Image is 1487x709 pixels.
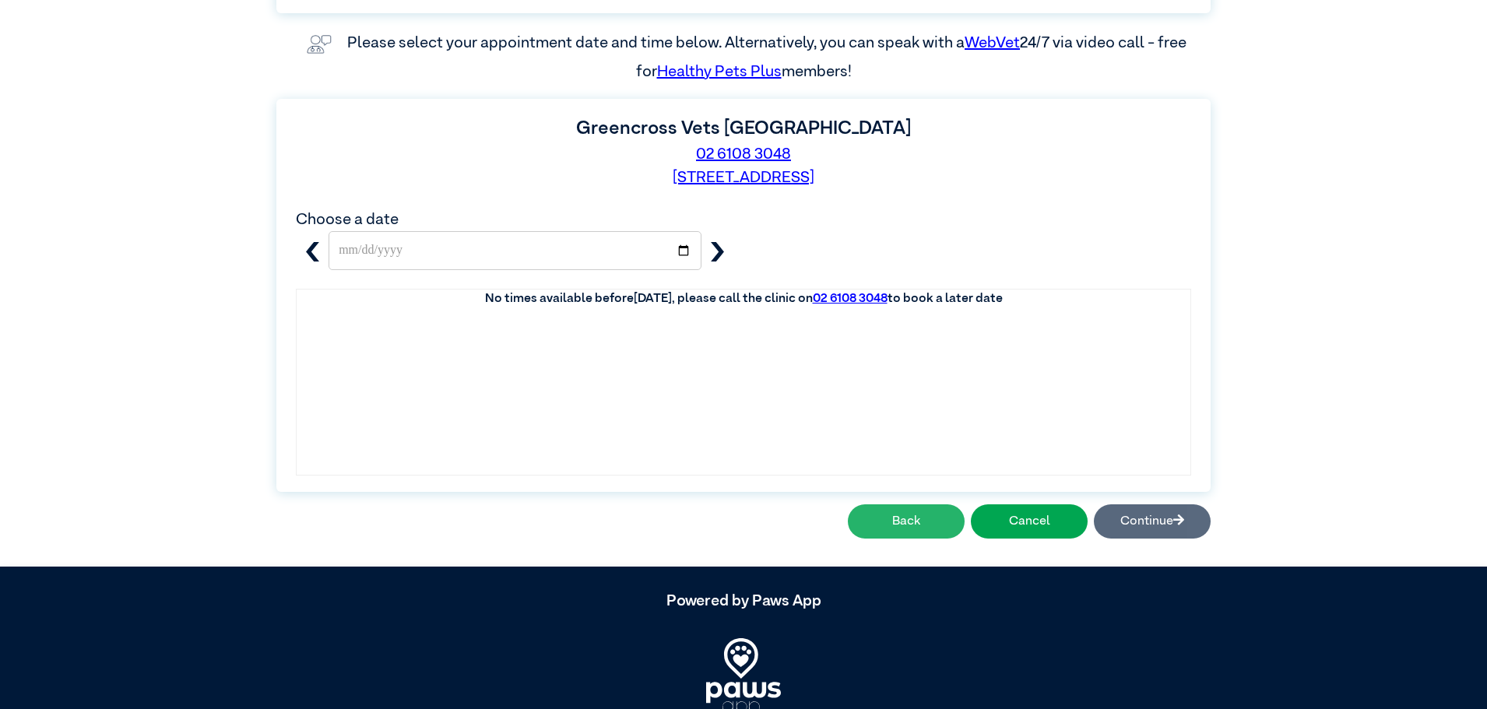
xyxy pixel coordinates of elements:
[657,64,782,79] a: Healthy Pets Plus
[965,35,1020,51] a: WebVet
[696,146,791,162] a: 02 6108 3048
[347,35,1190,79] label: Please select your appointment date and time below. Alternatively, you can speak with a 24/7 via ...
[485,293,1003,305] label: No times available before [DATE] , please call the clinic on to book a later date
[301,29,338,60] img: vet
[848,504,965,539] button: Back
[673,170,814,185] a: [STREET_ADDRESS]
[296,212,399,227] label: Choose a date
[576,119,911,138] label: Greencross Vets [GEOGRAPHIC_DATA]
[971,504,1088,539] button: Cancel
[276,591,1211,610] h5: Powered by Paws App
[813,293,888,305] a: 02 6108 3048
